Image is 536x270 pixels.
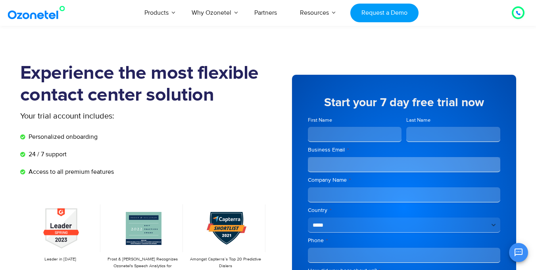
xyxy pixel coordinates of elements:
[308,146,500,154] label: Business Email
[308,206,500,214] label: Country
[20,62,268,106] h1: Experience the most flexible contact center solution
[27,150,67,159] span: 24 / 7 support
[20,110,209,122] p: Your trial account includes:
[308,176,500,184] label: Company Name
[27,167,114,177] span: Access to all premium features
[406,117,500,124] label: Last Name
[24,256,96,263] p: Leader in [DATE]
[27,132,98,142] span: Personalized onboarding
[308,97,500,109] h5: Start your 7 day free trial now
[509,243,528,262] button: Open chat
[308,117,402,124] label: First Name
[308,237,500,245] label: Phone
[189,256,261,269] p: Amongst Capterra’s Top 20 Predictive Dialers
[350,4,418,22] a: Request a Demo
